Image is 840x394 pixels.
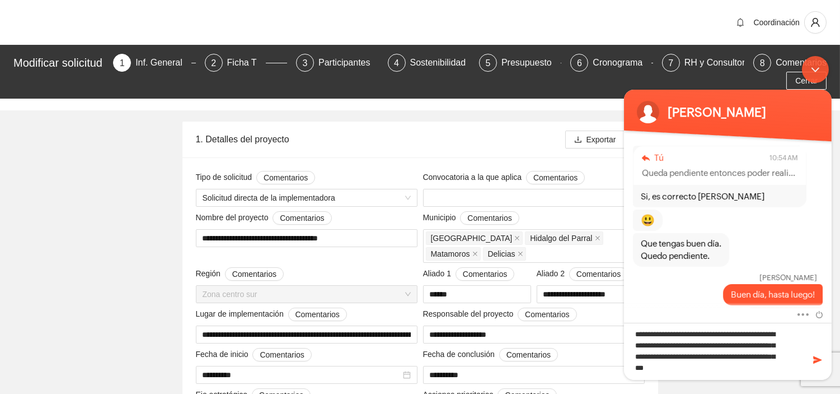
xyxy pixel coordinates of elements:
button: downloadExportar [565,131,625,149]
div: 5Presupuesto [479,54,561,72]
div: Sostenibilidad [410,54,475,72]
span: Exportar [586,133,616,146]
button: Tipo de solicitud [256,171,315,184]
span: Fecha de inicio [196,348,312,361]
div: 3Participantes [296,54,378,72]
span: 4 [394,58,399,68]
span: Delicias [488,248,515,260]
div: Presupuesto [501,54,561,72]
span: 1 [120,58,125,68]
div: Inf. General [135,54,191,72]
span: Comentarios [576,268,621,280]
div: Modificar solicitud [13,54,106,72]
span: Zona centro sur [203,286,411,303]
span: Responsable del proyecto [423,308,577,321]
div: 2Ficha T [205,54,287,72]
button: Fecha de conclusión [499,348,558,361]
span: Comentarios [506,349,551,361]
div: Participantes [318,54,379,72]
span: Matamoros [426,247,481,261]
button: Aliado 1 [456,267,514,281]
span: Solicitud directa de la implementadora [203,189,411,206]
span: Comentarios [533,171,578,184]
span: 5 [486,58,491,68]
span: user [805,17,826,27]
button: Región [225,267,284,281]
span: Municipio [423,211,519,225]
span: Comentarios [525,308,569,321]
span: 2 [211,58,216,68]
button: Lugar de implementación [288,308,347,321]
div: 6Cronograma [570,54,653,72]
span: Aliado 1 [423,267,515,281]
span: Chihuahua [426,231,523,245]
div: 1. Detalles del proyecto [196,123,565,155]
span: Convocatoria a la que aplica [423,171,585,184]
span: [GEOGRAPHIC_DATA] [431,232,513,244]
span: close [514,235,520,241]
span: Hidalgo del Parral [530,232,592,244]
span: Lugar de implementación [196,308,347,321]
button: Responsable del proyecto [518,308,576,321]
span: Comentarios [280,212,324,224]
span: bell [732,18,749,27]
span: close [472,251,478,257]
div: Cronograma [593,54,651,72]
button: Municipio [460,211,519,225]
button: Fecha de inicio [252,348,311,361]
span: 3 [303,58,308,68]
span: Hidalgo del Parral [525,231,603,245]
span: Comentarios [232,268,276,280]
span: close [595,235,600,241]
span: Comentarios [260,349,304,361]
span: Delicias [483,247,526,261]
button: bell [731,13,749,31]
span: Matamoros [431,248,470,260]
span: Comentarios [467,212,511,224]
button: Convocatoria a la que aplica [526,171,585,184]
div: 4Sostenibilidad [388,54,470,72]
span: Región [196,267,284,281]
button: Aliado 2 [569,267,628,281]
span: 6 [577,58,582,68]
div: Ficha T [227,54,266,72]
span: download [574,136,582,145]
button: user [804,11,827,34]
span: Coordinación [754,18,800,27]
span: close [518,251,523,257]
span: Comentarios [295,308,340,321]
button: Nombre del proyecto [273,211,331,225]
span: Comentarios [264,171,308,184]
span: Fecha de conclusión [423,348,559,361]
iframe: SalesIQ Chatwindow [618,50,837,386]
span: Comentarios [463,268,507,280]
span: Nombre del proyecto [196,211,332,225]
div: 1Inf. General [113,54,195,72]
span: Tipo de solicitud [196,171,316,184]
span: Aliado 2 [537,267,628,281]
